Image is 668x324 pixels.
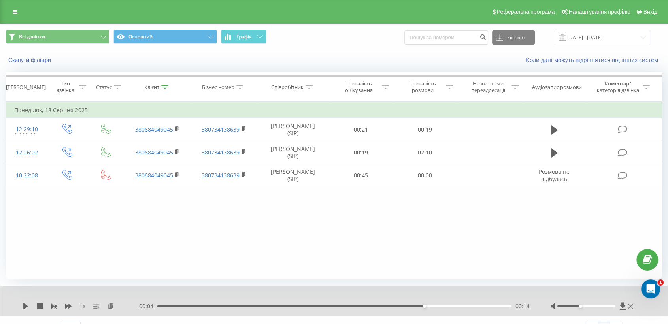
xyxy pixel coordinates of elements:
a: 380734138639 [202,171,240,179]
button: Всі дзвінки [6,30,109,44]
div: Співробітник [271,84,304,90]
td: 00:45 [329,164,393,187]
div: Аудіозапис розмови [532,84,582,90]
td: Понеділок, 18 Серпня 2025 [6,102,662,118]
div: 12:29:10 [14,122,39,137]
span: Всі дзвінки [19,34,45,40]
td: 00:00 [393,164,457,187]
div: Тривалість очікування [338,80,380,94]
span: 1 [657,279,664,286]
span: Розмова не відбулась [539,168,570,183]
div: Бізнес номер [202,84,234,90]
td: [PERSON_NAME] (SIP) [257,118,328,141]
input: Пошук за номером [404,30,488,45]
span: 00:14 [515,302,530,310]
div: Статус [96,84,112,90]
span: Графік [236,34,252,40]
span: 1 x [79,302,85,310]
div: 12:26:02 [14,145,39,160]
div: Accessibility label [423,305,426,308]
a: 380684049045 [135,171,173,179]
div: Клієнт [144,84,159,90]
button: Основний [113,30,217,44]
td: 00:19 [329,141,393,164]
td: [PERSON_NAME] (SIP) [257,164,328,187]
div: Тривалість розмови [402,80,444,94]
div: Accessibility label [579,305,582,308]
span: Реферальна програма [497,9,555,15]
div: 10:22:08 [14,168,39,183]
a: Коли дані можуть відрізнятися вiд інших систем [526,56,662,64]
a: 380684049045 [135,149,173,156]
td: 00:19 [393,118,457,141]
button: Скинути фільтри [6,57,55,64]
button: Експорт [492,30,535,45]
td: 02:10 [393,141,457,164]
div: Тип дзвінка [54,80,77,94]
a: 380734138639 [202,126,240,133]
div: Коментар/категорія дзвінка [594,80,641,94]
a: 380734138639 [202,149,240,156]
button: Графік [221,30,266,44]
span: Налаштування профілю [568,9,630,15]
span: Вихід [643,9,657,15]
td: 00:21 [329,118,393,141]
iframe: Intercom live chat [641,279,660,298]
td: [PERSON_NAME] (SIP) [257,141,328,164]
span: - 00:04 [137,302,157,310]
div: Назва схеми переадресації [467,80,509,94]
a: 380684049045 [135,126,173,133]
div: [PERSON_NAME] [6,84,46,90]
